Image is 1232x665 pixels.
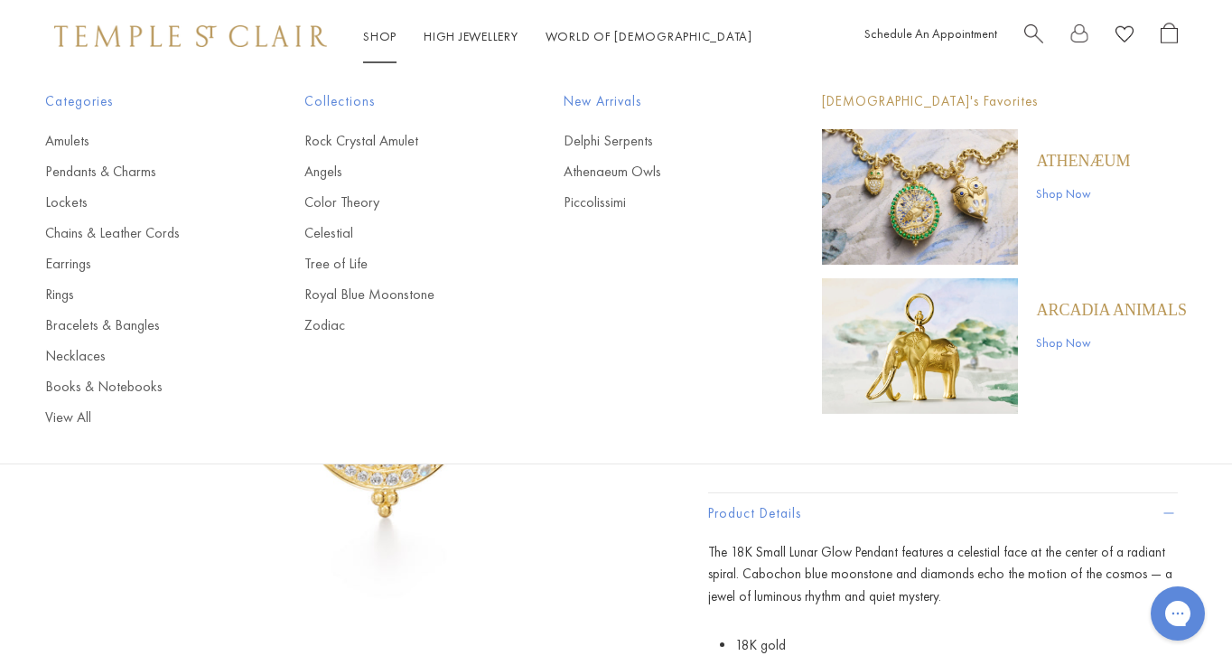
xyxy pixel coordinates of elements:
[45,377,232,397] a: Books & Notebooks
[45,346,232,366] a: Necklaces
[54,25,327,47] img: Temple St. Clair
[1036,300,1187,320] a: ARCADIA ANIMALS
[864,25,997,42] a: Schedule An Appointment
[45,223,232,243] a: Chains & Leather Cords
[45,407,232,427] a: View All
[564,162,751,182] a: Athenaeum Owls
[304,162,491,182] a: Angels
[1036,151,1130,171] a: Athenæum
[363,28,397,44] a: ShopShop
[363,25,752,48] nav: Main navigation
[45,131,232,151] a: Amulets
[304,254,491,274] a: Tree of Life
[564,192,751,212] a: Piccolissimi
[564,131,751,151] a: Delphi Serpents
[1036,183,1130,203] a: Shop Now
[1161,23,1178,51] a: Open Shopping Bag
[1142,580,1214,647] iframe: Gorgias live chat messenger
[304,90,491,113] span: Collections
[424,28,518,44] a: High JewelleryHigh Jewellery
[708,493,1178,534] button: Product Details
[822,90,1187,113] p: [DEMOGRAPHIC_DATA]'s Favorites
[45,285,232,304] a: Rings
[304,131,491,151] a: Rock Crystal Amulet
[304,315,491,335] a: Zodiac
[1036,332,1187,352] a: Shop Now
[45,254,232,274] a: Earrings
[304,285,491,304] a: Royal Blue Moonstone
[564,90,751,113] span: New Arrivals
[735,630,1178,661] li: 18K gold
[45,315,232,335] a: Bracelets & Bangles
[708,543,1172,606] span: The 18K Small Lunar Glow Pendant features a celestial face at the center of a radiant spiral. Cab...
[304,223,491,243] a: Celestial
[45,162,232,182] a: Pendants & Charms
[1024,23,1043,51] a: Search
[546,28,752,44] a: World of [DEMOGRAPHIC_DATA]World of [DEMOGRAPHIC_DATA]
[304,192,491,212] a: Color Theory
[45,192,232,212] a: Lockets
[45,90,232,113] span: Categories
[1115,23,1134,51] a: View Wishlist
